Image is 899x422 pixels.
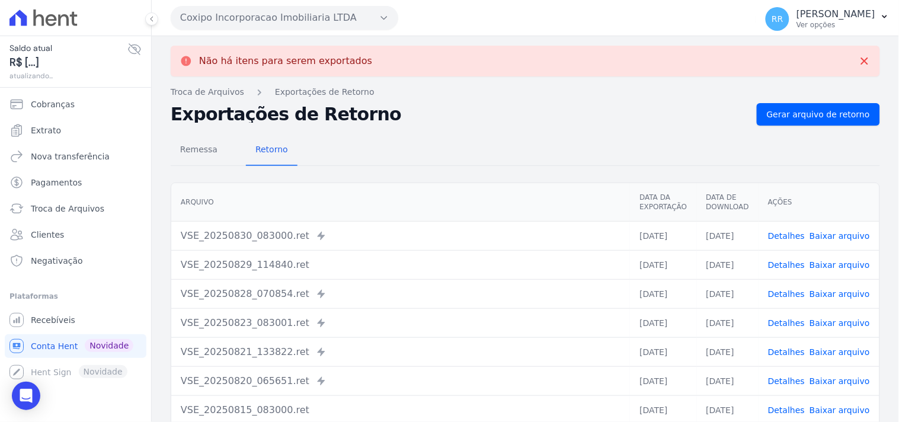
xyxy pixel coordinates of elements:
a: Detalhes [768,376,805,386]
a: Detalhes [768,347,805,357]
span: Saldo atual [9,42,127,55]
h2: Exportações de Retorno [171,106,747,123]
td: [DATE] [697,221,759,250]
span: Troca de Arquivos [31,203,104,215]
td: [DATE] [630,337,696,366]
a: Cobranças [5,92,146,116]
a: Extrato [5,119,146,142]
a: Baixar arquivo [810,318,870,328]
th: Data da Exportação [630,183,696,222]
p: [PERSON_NAME] [796,8,875,20]
nav: Sidebar [9,92,142,384]
td: [DATE] [697,250,759,279]
td: [DATE] [697,366,759,395]
a: Gerar arquivo de retorno [757,103,880,126]
button: Coxipo Incorporacao Imobiliaria LTDA [171,6,398,30]
a: Baixar arquivo [810,289,870,299]
a: Detalhes [768,260,805,270]
a: Baixar arquivo [810,347,870,357]
a: Remessa [171,135,227,166]
span: Gerar arquivo de retorno [767,108,870,120]
td: [DATE] [630,308,696,337]
a: Detalhes [768,289,805,299]
nav: Breadcrumb [171,86,880,98]
div: Plataformas [9,289,142,303]
span: Recebíveis [31,314,75,326]
div: VSE_20250823_083001.ret [181,316,620,330]
span: RR [772,15,783,23]
th: Arquivo [171,183,630,222]
div: VSE_20250821_133822.ret [181,345,620,359]
span: Pagamentos [31,177,82,188]
td: [DATE] [630,279,696,308]
a: Detalhes [768,231,805,241]
span: atualizando... [9,71,127,81]
a: Detalhes [768,405,805,415]
a: Baixar arquivo [810,376,870,386]
a: Clientes [5,223,146,247]
th: Data de Download [697,183,759,222]
a: Exportações de Retorno [275,86,375,98]
a: Detalhes [768,318,805,328]
span: Negativação [31,255,83,267]
td: [DATE] [697,337,759,366]
span: Extrato [31,124,61,136]
a: Recebíveis [5,308,146,332]
div: VSE_20250828_070854.ret [181,287,620,301]
p: Não há itens para serem exportados [199,55,372,67]
a: Conta Hent Novidade [5,334,146,358]
span: Retorno [248,138,295,161]
div: VSE_20250830_083000.ret [181,229,620,243]
span: Novidade [85,339,133,352]
a: Baixar arquivo [810,405,870,415]
a: Troca de Arquivos [171,86,244,98]
td: [DATE] [630,250,696,279]
span: R$ [...] [9,55,127,71]
td: [DATE] [630,221,696,250]
span: Cobranças [31,98,75,110]
span: Remessa [173,138,225,161]
td: [DATE] [697,308,759,337]
a: Baixar arquivo [810,231,870,241]
span: Conta Hent [31,340,78,352]
th: Ações [759,183,879,222]
a: Baixar arquivo [810,260,870,270]
a: Pagamentos [5,171,146,194]
div: VSE_20250829_114840.ret [181,258,620,272]
a: Negativação [5,249,146,273]
span: Nova transferência [31,151,110,162]
a: Nova transferência [5,145,146,168]
td: [DATE] [630,366,696,395]
div: VSE_20250820_065651.ret [181,374,620,388]
a: Retorno [246,135,297,166]
span: Clientes [31,229,64,241]
div: VSE_20250815_083000.ret [181,403,620,417]
div: Open Intercom Messenger [12,382,40,410]
td: [DATE] [697,279,759,308]
p: Ver opções [796,20,875,30]
a: Troca de Arquivos [5,197,146,220]
button: RR [PERSON_NAME] Ver opções [756,2,899,36]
